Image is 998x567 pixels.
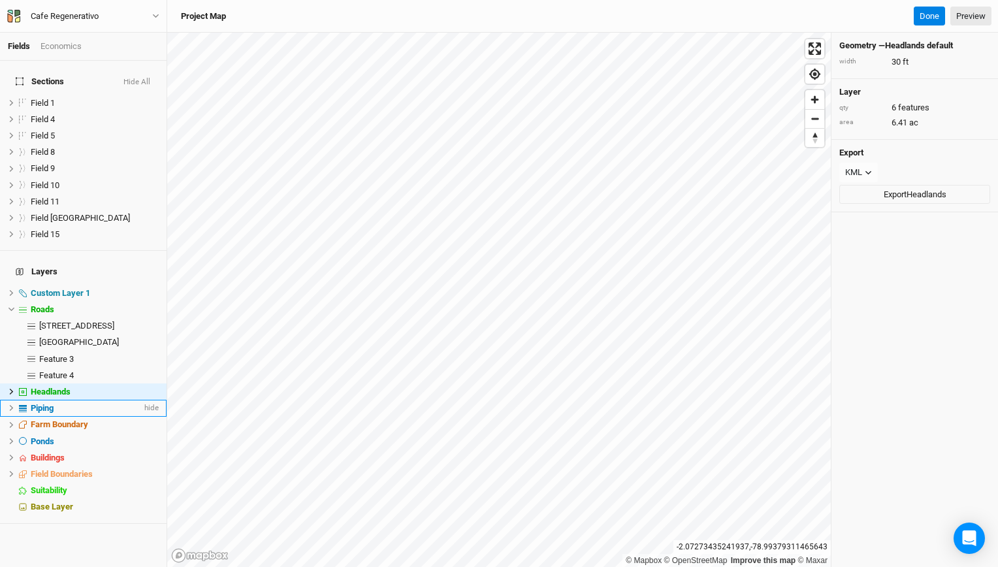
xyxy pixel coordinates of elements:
div: Cafe Regenerativo [31,10,99,23]
a: Preview [950,7,991,26]
span: Field 9 [31,163,55,173]
a: Mapbox [626,556,662,565]
span: Field 5 [31,131,55,140]
span: Field Boundaries [31,469,93,479]
span: Field 1 [31,98,55,108]
div: Field 1 [31,98,159,108]
div: Field 4 [31,114,159,125]
h4: Export [839,148,990,158]
div: Farm Boundary [31,419,159,430]
div: 6.41 [839,117,990,129]
div: Feature 3 [39,354,159,364]
span: Field 4 [31,114,55,124]
div: Field 10 [31,180,159,191]
div: Buildings [31,453,159,463]
span: Custom Layer 1 [31,288,90,298]
span: [GEOGRAPHIC_DATA] [39,337,119,347]
div: 6 [839,102,990,114]
span: Roads [31,304,54,314]
span: hide [142,400,159,416]
button: Zoom out [805,109,824,128]
span: Field [GEOGRAPHIC_DATA] [31,213,130,223]
canvas: Map [167,33,831,567]
div: Headlands [31,387,159,397]
span: Suitability [31,485,67,495]
div: Economics [40,40,82,52]
button: Cafe Regenerativo [7,9,160,24]
span: Field 11 [31,197,59,206]
h4: Layers [8,259,159,285]
span: Feature 3 [39,354,74,364]
span: features [898,102,929,114]
span: Sections [16,76,64,87]
div: Field 5 [31,131,159,141]
div: Field 15 [31,229,159,240]
button: Find my location [805,65,824,84]
a: OpenStreetMap [664,556,728,565]
div: -2.07273435241937 , -78.99379311465643 [673,540,831,554]
button: Hide All [123,78,151,87]
a: Fields [8,41,30,51]
div: Farm Road [39,337,159,348]
div: Ponds [31,436,159,447]
span: Buildings [31,453,65,462]
div: Suitability [31,485,159,496]
button: Reset bearing to north [805,128,824,147]
h4: Layer [839,87,990,97]
div: Base Layer [31,502,159,512]
div: Field 13 Headland Field [31,213,159,223]
span: Base Layer [31,502,73,511]
a: Maxar [797,556,828,565]
span: [STREET_ADDRESS] [39,321,114,331]
div: Field Boundaries [31,469,159,479]
span: Headlands [31,387,71,397]
span: Reset bearing to north [805,129,824,147]
div: Field 11 [31,197,159,207]
a: Mapbox logo [171,548,229,563]
div: 30 [839,56,990,68]
span: Piping [31,403,54,413]
span: Feature 4 [39,370,74,380]
div: Field 9 [31,163,159,174]
div: Piping [31,403,142,413]
div: Open Intercom Messenger [954,523,985,554]
div: area [839,118,885,127]
h4: Geometry — Headlands default [839,40,990,51]
span: Field 10 [31,180,59,190]
button: ExportHeadlands [839,185,990,204]
span: Field 15 [31,229,59,239]
span: ft [903,56,909,68]
div: Farm Road 2 [39,321,159,331]
h3: Project Map [181,11,226,22]
button: KML [839,163,878,182]
span: Ponds [31,436,54,446]
div: KML [845,166,862,179]
button: Done [914,7,945,26]
div: width [839,57,885,67]
span: ac [909,117,918,129]
span: Zoom out [805,110,824,128]
div: Custom Layer 1 [31,288,159,299]
div: Roads [31,304,159,315]
span: Field 8 [31,147,55,157]
a: Improve this map [731,556,796,565]
button: Enter fullscreen [805,39,824,58]
span: Farm Boundary [31,419,88,429]
div: qty [839,103,885,113]
button: Zoom in [805,90,824,109]
div: Field 8 [31,147,159,157]
div: Feature 4 [39,370,159,381]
